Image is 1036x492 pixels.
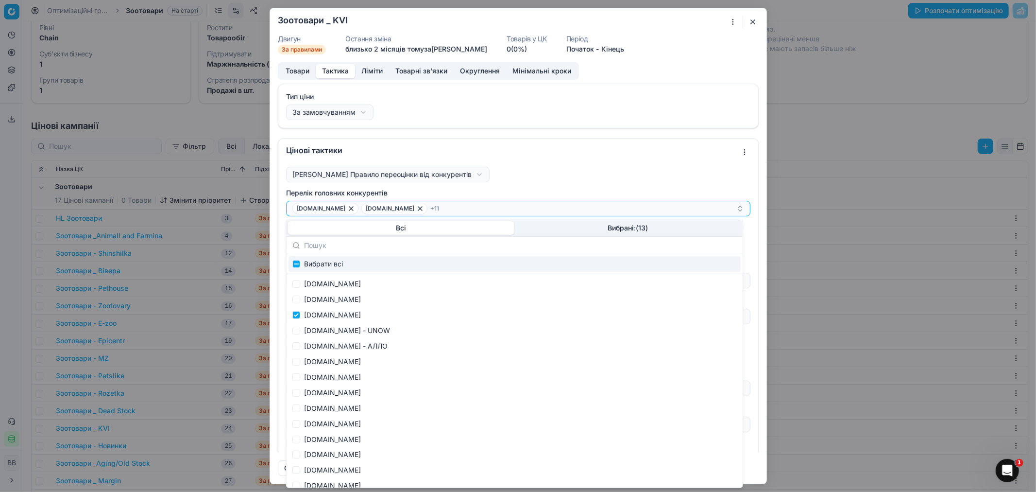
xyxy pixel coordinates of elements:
[595,44,599,54] span: -
[286,146,737,154] div: Цінові тактики
[345,35,487,42] dt: Остання зміна
[507,44,527,54] a: 0(0%)
[506,64,577,78] button: Мінімальні кроки
[292,170,472,179] div: [PERSON_NAME] Правило переоцінки від конкурентів
[566,44,594,54] button: Початок
[304,259,343,269] span: Вибрати всі
[1016,459,1023,467] span: 1
[287,254,743,488] div: Suggestions
[601,44,624,54] button: Кінець
[345,45,487,53] span: близько 2 місяців тому за [PERSON_NAME]
[454,64,506,78] button: Округлення
[289,307,741,323] div: [DOMAIN_NAME]
[514,221,741,235] button: Вибрані: ( 13 )
[278,35,326,42] dt: Двигун
[289,276,741,292] div: [DOMAIN_NAME]
[289,323,741,338] div: [DOMAIN_NAME] - UNOW
[297,205,345,212] span: [DOMAIN_NAME]
[304,236,737,255] input: Пошук
[286,92,750,102] label: Тип ціни
[389,64,454,78] button: Товарні зв'язки
[289,385,741,401] div: [DOMAIN_NAME]
[288,221,514,235] button: Всі
[286,201,750,216] button: [DOMAIN_NAME][DOMAIN_NAME]+11
[286,188,750,198] label: Перелік головних конкурентів
[286,296,750,306] label: Перелік другорядних конкурентів
[289,462,741,478] div: [DOMAIN_NAME]
[278,45,326,54] span: За правилами
[996,459,1019,482] iframe: Intercom live chat
[289,292,741,307] div: [DOMAIN_NAME]
[355,64,389,78] button: Ліміти
[289,354,741,369] div: [DOMAIN_NAME]
[566,35,624,42] dt: Період
[286,309,750,324] button: [DOMAIN_NAME][DOMAIN_NAME]+75
[289,338,741,354] div: [DOMAIN_NAME] - АЛЛО
[289,432,741,447] div: [DOMAIN_NAME]
[286,224,750,234] label: Опції агрегації цін головних конкурентів
[316,64,355,78] button: Тактика
[278,460,326,476] button: Скасувати
[286,368,750,378] label: Ціновий індекс другорядних конкурентів
[286,404,750,414] label: Вік актуальних даних клнкурентів (дні)
[279,64,316,78] button: Товари
[366,205,414,212] span: [DOMAIN_NAME]
[278,16,348,25] h2: Зоотовари _ KVI
[507,35,547,42] dt: Товарів у ЦК
[430,205,439,212] span: + 11
[289,447,741,462] div: [DOMAIN_NAME]
[286,260,750,270] label: Ціновий індекс головних конкурентів
[286,332,750,342] label: Опції агрегації цін другорядних конкурентів
[289,369,741,385] div: [DOMAIN_NAME]
[289,416,741,432] div: [DOMAIN_NAME]
[289,401,741,416] div: [DOMAIN_NAME]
